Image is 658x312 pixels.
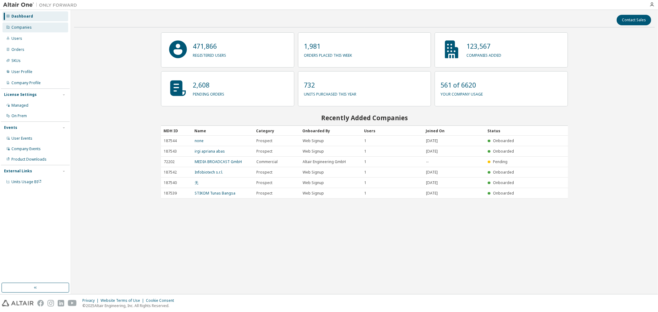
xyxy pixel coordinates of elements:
[256,191,272,196] span: Prospect
[11,69,32,74] div: User Profile
[193,90,224,97] p: pending orders
[303,159,346,164] span: Altair Engineering GmbH
[193,80,224,90] p: 2,608
[256,126,297,136] div: Category
[58,300,64,306] img: linkedin.svg
[304,90,356,97] p: units purchased this year
[4,92,37,97] div: License Settings
[82,303,178,308] p: © 2025 Altair Engineering, Inc. All Rights Reserved.
[11,36,22,41] div: Users
[493,170,514,175] span: Onboarded
[11,14,33,19] div: Dashboard
[11,136,32,141] div: User Events
[493,149,514,154] span: Onboarded
[3,2,80,8] img: Altair One
[304,80,356,90] p: 732
[617,15,651,25] button: Contact Sales
[195,138,204,143] a: none
[364,159,366,164] span: 1
[493,191,514,196] span: Onboarded
[11,103,28,108] div: Managed
[11,80,41,85] div: Company Profile
[164,180,177,185] span: 187540
[146,298,178,303] div: Cookie Consent
[11,179,42,184] span: Units Usage BI
[364,180,366,185] span: 1
[303,180,324,185] span: Web Signup
[195,180,198,185] a: 无
[256,159,278,164] span: Commercial
[426,180,438,185] span: [DATE]
[493,159,507,164] span: Pending
[487,126,531,136] div: Status
[164,149,177,154] span: 187543
[364,191,366,196] span: 1
[195,170,223,175] a: Infobiotech s.r.l.
[364,126,421,136] div: Users
[161,114,568,122] h2: Recently Added Companies
[303,170,324,175] span: Web Signup
[37,300,44,306] img: facebook.svg
[101,298,146,303] div: Website Terms of Use
[164,170,177,175] span: 187542
[163,126,189,136] div: MDH ID
[426,170,438,175] span: [DATE]
[164,159,175,164] span: 72202
[256,170,272,175] span: Prospect
[2,300,34,306] img: altair_logo.svg
[466,51,501,58] p: companies added
[441,90,483,97] p: your company usage
[256,180,272,185] span: Prospect
[364,170,366,175] span: 1
[426,126,482,136] div: Joined On
[4,169,32,174] div: External Links
[68,300,77,306] img: youtube.svg
[493,138,514,143] span: Onboarded
[195,159,242,164] a: MEDIA BROADCAST GmbH
[304,51,352,58] p: orders placed this week
[426,159,428,164] span: --
[493,180,514,185] span: Onboarded
[164,191,177,196] span: 187539
[303,149,324,154] span: Web Signup
[4,125,17,130] div: Events
[426,191,438,196] span: [DATE]
[302,126,359,136] div: Onboarded By
[48,300,54,306] img: instagram.svg
[303,138,324,143] span: Web Signup
[11,113,27,118] div: On Prem
[164,138,177,143] span: 187544
[11,157,47,162] div: Product Downloads
[441,80,483,90] p: 561 of 6620
[195,191,235,196] a: STIKOM Tunas Bangsa
[426,138,438,143] span: [DATE]
[11,58,21,63] div: SKUs
[11,47,24,52] div: Orders
[304,42,352,51] p: 1,981
[426,149,438,154] span: [DATE]
[193,42,226,51] p: 471,866
[194,126,251,136] div: Name
[11,146,41,151] div: Company Events
[364,138,366,143] span: 1
[193,51,226,58] p: registered users
[303,191,324,196] span: Web Signup
[466,42,501,51] p: 123,567
[82,298,101,303] div: Privacy
[364,149,366,154] span: 1
[195,149,225,154] a: irgi apriana abas
[256,138,272,143] span: Prospect
[11,25,32,30] div: Companies
[256,149,272,154] span: Prospect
